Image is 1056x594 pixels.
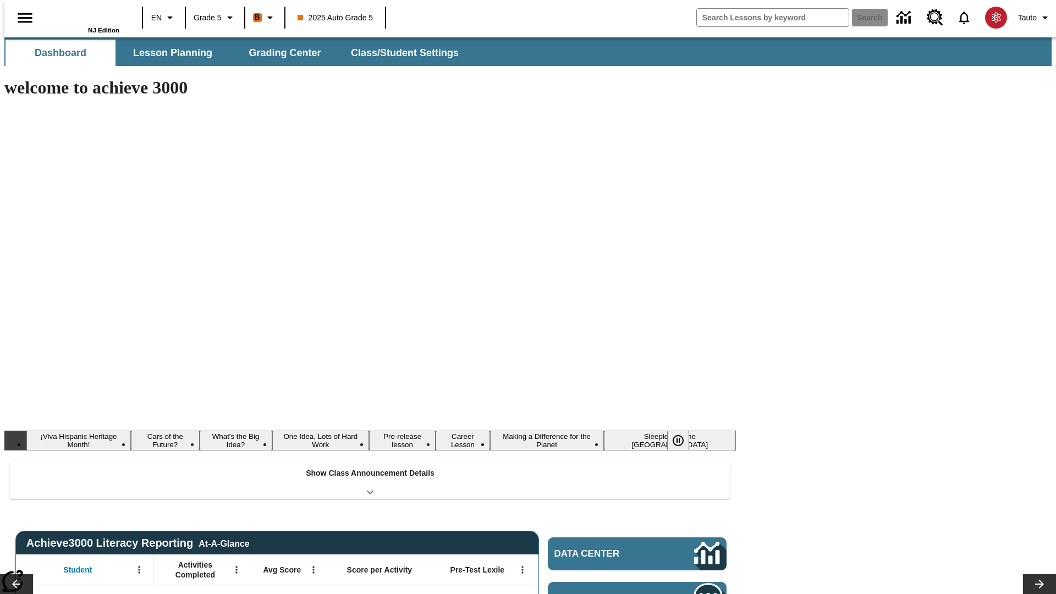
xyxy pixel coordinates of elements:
button: Pause [667,431,689,450]
div: Show Class Announcement Details [10,461,730,499]
button: Lesson carousel, Next [1023,574,1056,594]
span: Class/Student Settings [351,47,459,59]
a: Data Center [548,537,727,570]
button: Open Menu [305,562,322,578]
input: search field [697,9,849,26]
a: Home [48,5,119,27]
button: Open side menu [9,2,41,34]
span: Lesson Planning [133,47,212,59]
div: SubNavbar [4,37,1052,66]
span: Pre-Test Lexile [450,565,505,575]
div: Home [48,4,119,34]
button: Slide 4 One Idea, Lots of Hard Work [272,431,370,450]
img: avatar image [985,7,1007,29]
button: Slide 6 Career Lesson [436,431,490,450]
a: Data Center [890,3,920,33]
button: Slide 3 What's the Big Idea? [200,431,272,450]
a: Notifications [950,3,978,32]
button: Language: EN, Select a language [146,8,182,28]
span: Dashboard [35,47,86,59]
span: Student [63,565,92,575]
span: NJ Edition [88,27,119,34]
button: Slide 8 Sleepless in the Animal Kingdom [604,431,736,450]
button: Lesson Planning [118,40,228,66]
button: Dashboard [5,40,116,66]
button: Open Menu [228,562,245,578]
span: Achieve3000 Literacy Reporting [26,537,250,549]
div: SubNavbar [4,40,469,66]
span: Tauto [1018,12,1037,24]
h1: welcome to achieve 3000 [4,78,736,98]
button: Grading Center [230,40,340,66]
span: Score per Activity [347,565,413,575]
button: Grade: Grade 5, Select a grade [189,8,241,28]
button: Class/Student Settings [342,40,468,66]
button: Boost Class color is orange. Change class color [249,8,281,28]
span: Activities Completed [159,560,232,580]
button: Profile/Settings [1014,8,1056,28]
span: Grade 5 [194,12,222,24]
button: Open Menu [514,562,531,578]
span: EN [151,12,162,24]
span: B [255,10,260,24]
button: Slide 1 ¡Viva Hispanic Heritage Month! [26,431,131,450]
span: Data Center [554,548,657,559]
button: Open Menu [131,562,147,578]
a: Resource Center, Will open in new tab [920,3,950,32]
span: Grading Center [249,47,321,59]
p: Show Class Announcement Details [306,468,435,479]
span: 2025 Auto Grade 5 [298,12,373,24]
span: Avg Score [263,565,301,575]
div: At-A-Glance [199,537,249,549]
button: Slide 7 Making a Difference for the Planet [490,431,604,450]
button: Slide 2 Cars of the Future? [131,431,200,450]
button: Slide 5 Pre-release lesson [369,431,436,450]
div: Pause [667,431,700,450]
button: Select a new avatar [978,3,1014,32]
